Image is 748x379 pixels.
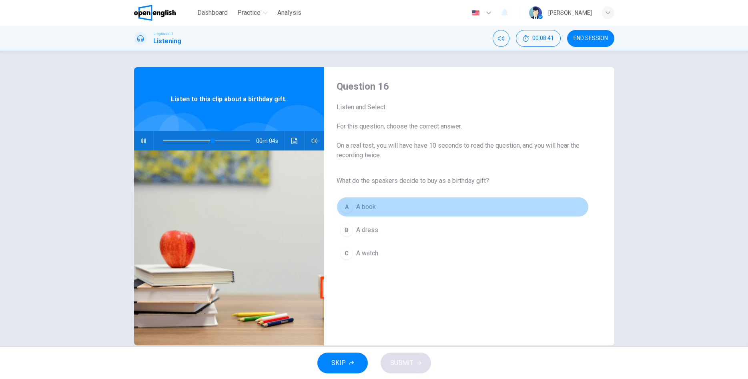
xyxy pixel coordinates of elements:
span: 00m 04s [256,131,285,150]
div: Mute [493,30,509,47]
span: Practice [237,8,261,18]
div: [PERSON_NAME] [548,8,592,18]
span: Listen to this clip about a birthday gift. [171,94,287,104]
span: Dashboard [197,8,228,18]
div: C [340,247,353,260]
span: Linguaskill [153,31,173,36]
button: CA watch [337,243,588,263]
img: OpenEnglish logo [134,5,176,21]
span: Analysis [277,8,301,18]
button: BA dress [337,220,588,240]
span: A dress [356,225,378,235]
img: Profile picture [529,6,542,19]
span: SKIP [331,357,346,369]
button: Analysis [274,6,305,20]
span: END SESSION [574,35,608,42]
button: SKIP [317,353,368,373]
a: OpenEnglish logo [134,5,195,21]
div: B [340,224,353,237]
span: A book [356,202,376,212]
span: A watch [356,249,378,258]
h1: Listening [153,36,181,46]
button: AA book [337,197,588,217]
span: 00:08:41 [532,35,554,42]
span: For this question, choose the correct answer. [337,122,588,131]
div: Hide [516,30,561,47]
button: Click to see the audio transcription [288,131,301,150]
button: Dashboard [194,6,231,20]
span: What do the speakers decide to buy as a birthday gift? [337,176,588,186]
button: 00:08:41 [516,30,561,47]
button: END SESSION [567,30,614,47]
button: Practice [234,6,271,20]
img: en [471,10,481,16]
span: Listen and Select [337,102,588,112]
h4: Question 16 [337,80,588,93]
div: A [340,201,353,213]
img: Listen to this clip about a birthday gift. [134,150,324,345]
span: On a real test, you will have have 10 seconds to read the question, and you will hear the recordi... [337,141,588,160]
